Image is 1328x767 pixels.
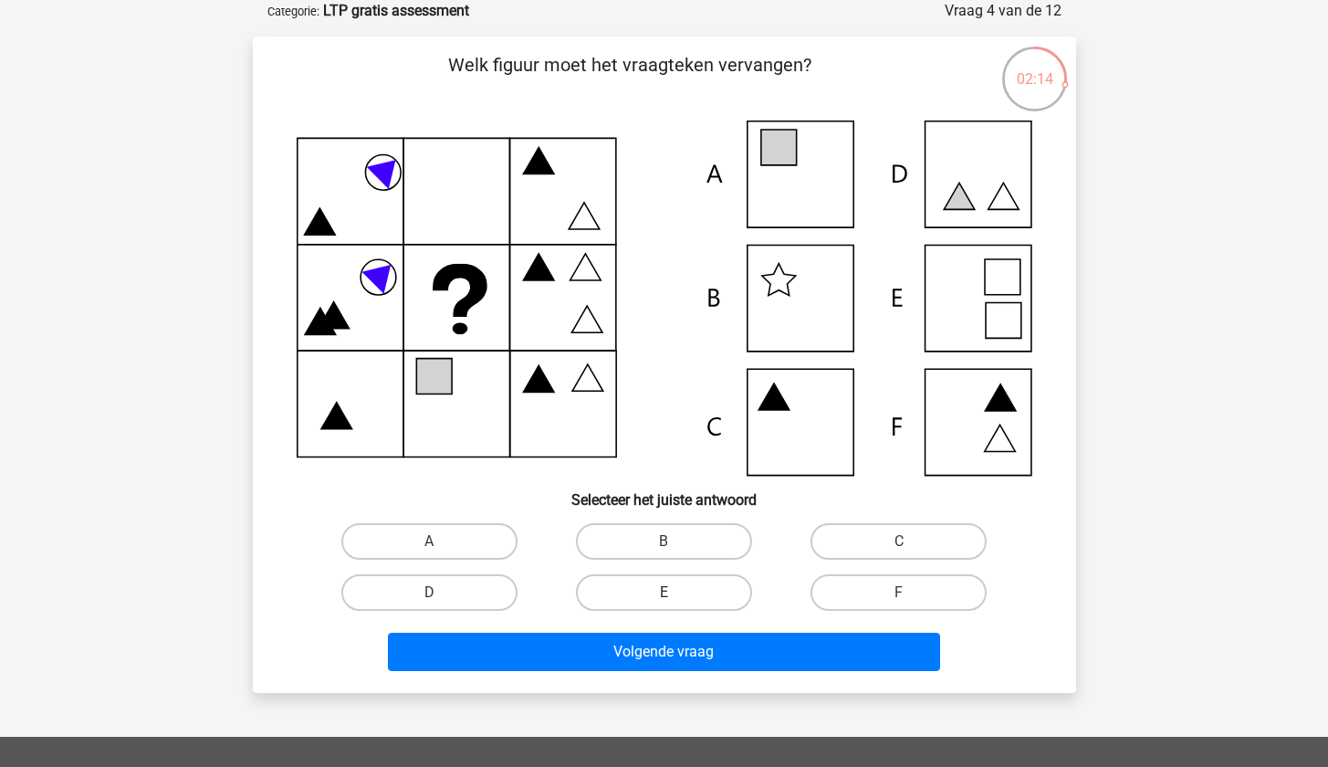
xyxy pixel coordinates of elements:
[810,574,987,611] label: F
[576,574,752,611] label: E
[388,633,940,671] button: Volgende vraag
[341,574,518,611] label: D
[323,2,469,19] strong: LTP gratis assessment
[1000,45,1069,90] div: 02:14
[267,5,319,18] small: Categorie:
[282,51,978,106] p: Welk figuur moet het vraagteken vervangen?
[810,523,987,560] label: C
[282,477,1047,509] h6: Selecteer het juiste antwoord
[576,523,752,560] label: B
[341,523,518,560] label: A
